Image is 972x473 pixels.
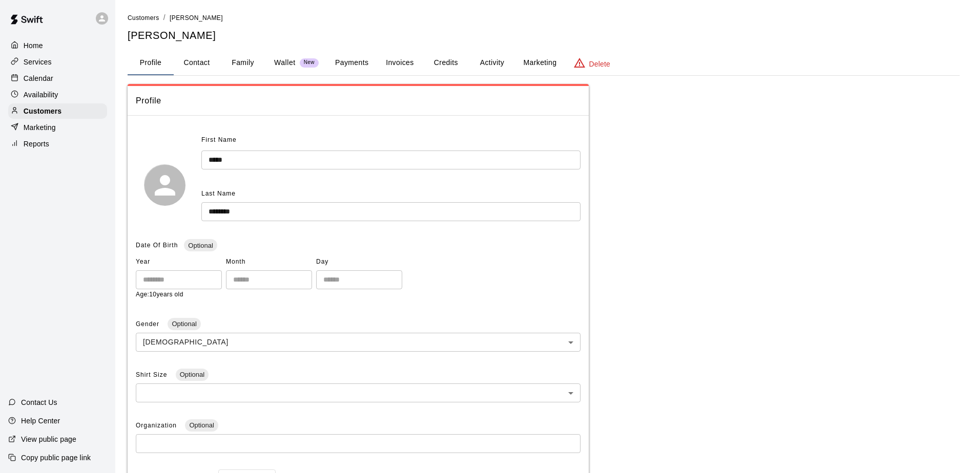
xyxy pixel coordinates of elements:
p: Services [24,57,52,67]
p: Delete [589,59,610,69]
p: Customers [24,106,61,116]
a: Reports [8,136,107,152]
span: Year [136,254,222,270]
span: Month [226,254,312,270]
p: Help Center [21,416,60,426]
span: Profile [136,94,581,107]
span: [PERSON_NAME] [170,14,223,21]
p: Marketing [24,122,56,133]
span: Optional [168,320,200,328]
span: Optional [176,371,209,378]
button: Payments [327,51,377,75]
a: Home [8,38,107,53]
span: Gender [136,320,161,328]
li: / [163,12,166,23]
span: Day [316,254,402,270]
p: View public page [21,434,76,444]
p: Calendar [24,73,53,83]
span: Last Name [201,190,236,197]
span: New [300,59,319,66]
button: Profile [128,51,174,75]
button: Marketing [515,51,565,75]
span: Organization [136,422,179,429]
span: Customers [128,14,159,21]
p: Home [24,40,43,51]
a: Marketing [8,120,107,135]
button: Activity [469,51,515,75]
span: Date Of Birth [136,242,178,249]
nav: breadcrumb [128,12,960,24]
a: Customers [8,103,107,119]
div: basic tabs example [128,51,960,75]
p: Reports [24,139,49,149]
span: Optional [184,242,217,249]
button: Contact [174,51,220,75]
span: Age: 10 years old [136,291,183,298]
p: Availability [24,90,58,100]
a: Availability [8,87,107,102]
p: Contact Us [21,397,57,407]
a: Services [8,54,107,70]
span: Shirt Size [136,371,170,378]
a: Calendar [8,71,107,86]
a: Customers [128,13,159,21]
button: Family [220,51,266,75]
span: First Name [201,132,237,148]
div: [DEMOGRAPHIC_DATA] [136,333,581,352]
span: Optional [185,421,218,429]
button: Credits [423,51,469,75]
p: Copy public page link [21,453,91,463]
p: Wallet [274,57,296,68]
button: Invoices [377,51,423,75]
h5: [PERSON_NAME] [128,29,960,42]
